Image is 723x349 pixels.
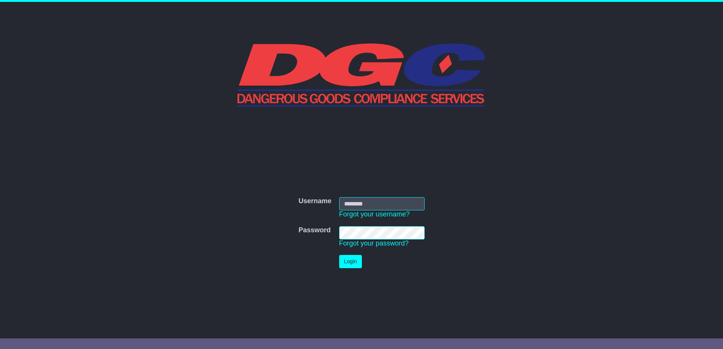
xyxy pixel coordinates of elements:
a: Forgot your password? [339,239,409,247]
img: DGC QLD [237,42,486,107]
label: Username [298,197,331,205]
button: Login [339,255,362,268]
a: Forgot your username? [339,210,410,218]
label: Password [298,226,330,235]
